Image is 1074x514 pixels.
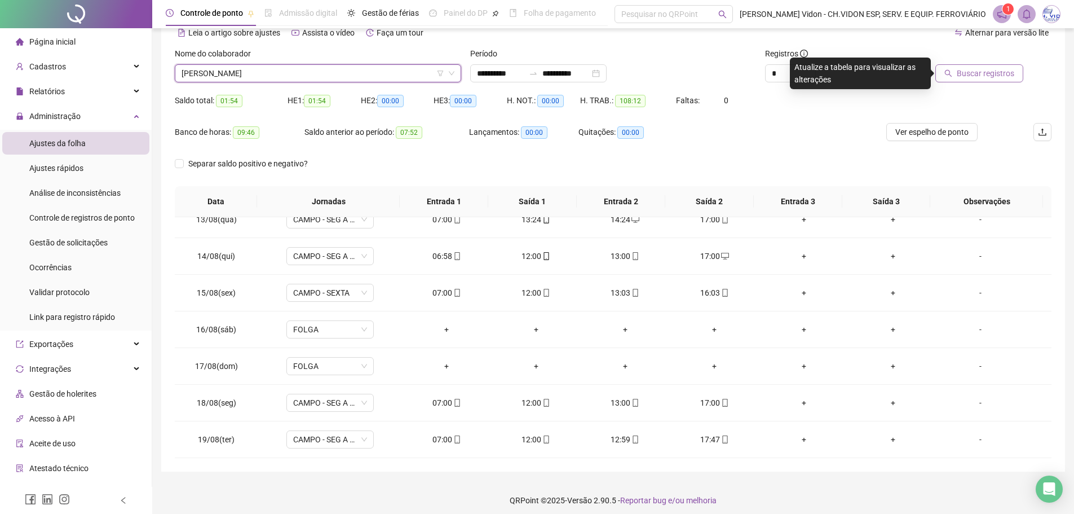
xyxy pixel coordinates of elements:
span: upload [1038,128,1047,137]
span: 01:54 [216,95,242,107]
div: + [858,250,929,262]
span: Link para registro rápido [29,313,115,322]
div: + [768,360,839,372]
span: 01:54 [304,95,330,107]
span: to [529,69,538,78]
span: mobile [541,436,550,443]
div: Lançamentos: [469,126,578,139]
span: [PERSON_NAME] Vidon - CH.VIDON ESP, SERV. E EQUIP. FERROVIÁRIO [740,8,986,20]
span: api [16,415,24,423]
div: + [590,360,661,372]
th: Saída 2 [665,186,754,217]
span: Análise de inconsistências [29,188,121,197]
div: 07:00 [411,287,482,299]
span: sync [16,365,24,373]
span: youtube [291,29,299,37]
div: + [858,213,929,226]
div: + [500,360,571,372]
div: Saldo total: [175,94,288,107]
span: search [718,10,727,19]
span: Versão [567,496,592,505]
span: down [448,70,455,77]
div: Open Intercom Messenger [1036,476,1063,503]
div: 12:00 [500,250,571,262]
span: CAMPO - SEG A QUINTA [293,394,367,411]
th: Entrada 2 [577,186,665,217]
span: mobile [452,436,461,443]
span: 13/08(qua) [196,215,237,224]
div: Atualize a tabela para visualizar as alterações [790,58,931,89]
div: + [858,433,929,446]
div: + [411,323,482,336]
span: Gestão de férias [362,8,419,17]
span: Alternar para versão lite [965,28,1049,37]
span: Reportar bug e/ou melhoria [620,496,717,505]
div: 13:00 [590,397,661,409]
button: Ver espelho de ponto [886,123,978,141]
span: Ajustes rápidos [29,164,83,173]
div: + [858,360,929,372]
div: + [590,323,661,336]
div: - [947,250,1014,262]
span: CAMPO - SEG A QUINTA [293,211,367,228]
span: pushpin [492,10,499,17]
span: Integrações [29,364,71,374]
span: clock-circle [166,9,174,17]
div: 14:24 [590,213,661,226]
div: Quitações: [578,126,688,139]
span: 1 [1006,5,1010,13]
span: mobile [452,399,461,407]
div: 17:00 [679,397,750,409]
span: file-done [264,9,272,17]
span: Faça um tour [377,28,423,37]
div: - [947,213,1014,226]
div: 06:58 [411,250,482,262]
div: HE 2: [361,94,434,107]
div: + [679,323,750,336]
span: 14/08(qui) [197,252,235,261]
span: apartment [16,390,24,398]
span: FOLGA [293,321,367,338]
span: 18/08(seg) [197,398,236,407]
span: Assista o vídeo [302,28,355,37]
th: Observações [930,186,1043,217]
th: Jornadas [257,186,400,217]
div: 12:00 [500,287,571,299]
span: Painel do DP [444,8,488,17]
div: + [768,433,839,446]
span: CAMPO - SEG A QUINTA [293,248,367,265]
span: Gestão de holerites [29,389,96,398]
span: Atestado técnico [29,464,89,473]
span: user-add [16,63,24,71]
span: 108:12 [615,95,646,107]
div: 17:00 [679,213,750,226]
span: Controle de registros de ponto [29,213,135,222]
span: 00:00 [450,95,476,107]
span: Observações [939,195,1034,208]
span: Buscar registros [957,67,1014,80]
span: Registros [765,47,808,60]
span: mobile [720,399,729,407]
span: CAMPO - SEXTA [293,284,367,301]
span: Administração [29,112,81,121]
label: Nome do colaborador [175,47,258,60]
div: 07:00 [411,397,482,409]
span: mobile [720,436,729,443]
span: dashboard [429,9,437,17]
span: left [120,497,127,504]
span: Ajustes da folha [29,139,86,148]
span: linkedin [42,494,53,505]
span: file-text [178,29,185,37]
div: + [858,397,929,409]
span: Aceite de uso [29,439,76,448]
span: Ver espelho de ponto [895,126,969,138]
span: facebook [25,494,36,505]
span: Leia o artigo sobre ajustes [188,28,280,37]
span: Validar protocolo [29,288,90,297]
div: + [768,213,839,226]
span: mobile [452,289,461,297]
div: Saldo anterior ao período: [304,126,469,139]
div: HE 1: [288,94,361,107]
span: mobile [630,399,639,407]
span: Ocorrências [29,263,72,272]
